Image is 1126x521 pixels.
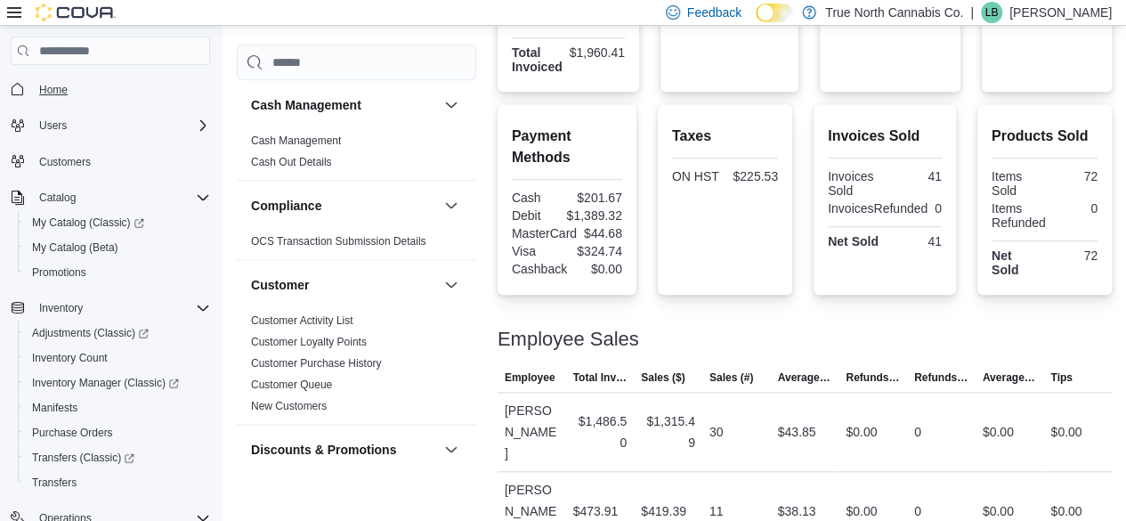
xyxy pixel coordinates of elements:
[251,336,367,348] a: Customer Loyalty Points
[441,195,462,216] button: Compliance
[25,212,210,233] span: My Catalog (Classic)
[992,201,1046,230] div: Items Refunded
[512,45,563,74] strong: Total Invoiced
[251,96,437,114] button: Cash Management
[441,439,462,460] button: Discounts & Promotions
[251,313,353,328] span: Customer Activity List
[25,262,93,283] a: Promotions
[825,2,963,23] p: True North Cannabis Co.
[512,191,563,205] div: Cash
[25,262,210,283] span: Promotions
[888,169,942,183] div: 41
[846,421,877,443] div: $0.00
[25,347,115,369] a: Inventory Count
[251,441,396,459] h3: Discounts & Promotions
[18,210,217,235] a: My Catalog (Classic)
[39,191,76,205] span: Catalog
[672,169,722,183] div: ON HST
[512,126,622,168] h2: Payment Methods
[846,370,900,385] span: Refunds ($)
[983,421,1014,443] div: $0.00
[25,237,210,258] span: My Catalog (Beta)
[584,226,622,240] div: $44.68
[25,472,84,493] a: Transfers
[32,187,210,208] span: Catalog
[914,421,921,443] div: 0
[25,237,126,258] a: My Catalog (Beta)
[18,346,217,370] button: Inventory Count
[251,314,353,327] a: Customer Activity List
[32,240,118,255] span: My Catalog (Beta)
[25,372,186,394] a: Inventory Manager (Classic)
[512,226,577,240] div: MasterCard
[18,470,217,495] button: Transfers
[687,4,741,21] span: Feedback
[709,421,724,443] div: 30
[1048,169,1098,183] div: 72
[512,208,560,223] div: Debit
[32,115,210,136] span: Users
[251,276,309,294] h3: Customer
[251,155,332,169] span: Cash Out Details
[4,149,217,175] button: Customers
[1050,370,1072,385] span: Tips
[992,248,1018,277] strong: Net Sold
[25,372,210,394] span: Inventory Manager (Classic)
[251,197,437,215] button: Compliance
[18,321,217,346] a: Adjustments (Classic)
[251,235,426,248] a: OCS Transaction Submission Details
[32,401,77,415] span: Manifests
[1053,201,1098,216] div: 0
[981,2,1002,23] div: Lori Burns
[1050,421,1081,443] div: $0.00
[32,297,90,319] button: Inventory
[572,370,627,385] span: Total Invoiced
[18,445,217,470] a: Transfers (Classic)
[728,169,778,183] div: $225.53
[1009,2,1112,23] p: [PERSON_NAME]
[756,22,757,23] span: Dark Mode
[39,301,83,315] span: Inventory
[32,326,149,340] span: Adjustments (Classic)
[828,201,928,216] div: InvoicesRefunded
[251,335,367,349] span: Customer Loyalty Points
[888,234,942,248] div: 41
[251,134,341,147] a: Cash Management
[4,296,217,321] button: Inventory
[237,310,476,424] div: Customer
[251,379,332,391] a: Customer Queue
[32,187,83,208] button: Catalog
[992,126,1098,147] h2: Products Sold
[641,411,695,453] div: $1,315.49
[25,322,156,344] a: Adjustments (Classic)
[985,2,999,23] span: LB
[25,422,120,444] a: Purchase Orders
[709,370,753,385] span: Sales (#)
[441,94,462,116] button: Cash Management
[251,400,327,412] a: New Customers
[251,441,437,459] button: Discounts & Promotions
[18,260,217,285] button: Promotions
[39,118,67,133] span: Users
[251,276,437,294] button: Customer
[32,476,77,490] span: Transfers
[574,262,622,276] div: $0.00
[18,235,217,260] button: My Catalog (Beta)
[498,393,566,471] div: [PERSON_NAME]
[251,156,332,168] a: Cash Out Details
[498,329,639,350] h3: Employee Sales
[4,76,217,102] button: Home
[914,370,968,385] span: Refunds (#)
[828,126,942,147] h2: Invoices Sold
[32,351,108,365] span: Inventory Count
[251,399,327,413] span: New Customers
[36,4,116,21] img: Cova
[32,426,113,440] span: Purchase Orders
[4,113,217,138] button: Users
[237,130,476,180] div: Cash Management
[25,347,210,369] span: Inventory Count
[251,234,426,248] span: OCS Transaction Submission Details
[970,2,974,23] p: |
[778,370,832,385] span: Average Sale
[32,216,144,230] span: My Catalog (Classic)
